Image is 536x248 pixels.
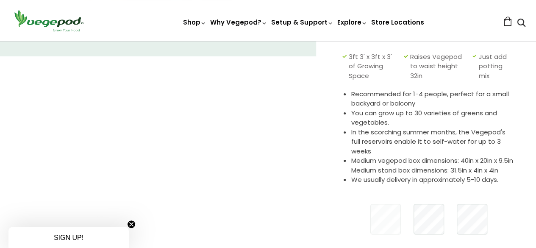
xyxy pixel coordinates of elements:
[351,89,515,109] li: Recommended for 1-4 people, perfect for a small backyard or balcony
[210,18,268,27] a: Why Vegepod?
[349,52,400,81] span: 3ft 3' x 3ft x 3' of Growing Space
[8,227,129,248] div: SIGN UP!Close teaser
[351,156,515,175] li: Medium vegepod box dimensions: 40in x 20in x 9.5in Medium stand box dimensions: 31.5in x 4in x 4in
[351,128,515,156] li: In the scorching summer months, the Vegepod's full reservoirs enable it to self-water for up to 3...
[371,18,424,27] a: Store Locations
[54,234,83,241] span: SIGN UP!
[11,8,87,33] img: Vegepod
[351,175,515,185] li: We usually delivery in approximately 5-10 days.
[410,52,468,81] span: Raises Vegepod to waist height 32in
[337,18,368,27] a: Explore
[183,18,207,27] a: Shop
[271,18,334,27] a: Setup & Support
[351,109,515,128] li: You can grow up to 30 varieties of greens and vegetables.
[127,220,136,228] button: Close teaser
[478,52,511,81] span: Just add potting mix
[517,19,525,28] a: Search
